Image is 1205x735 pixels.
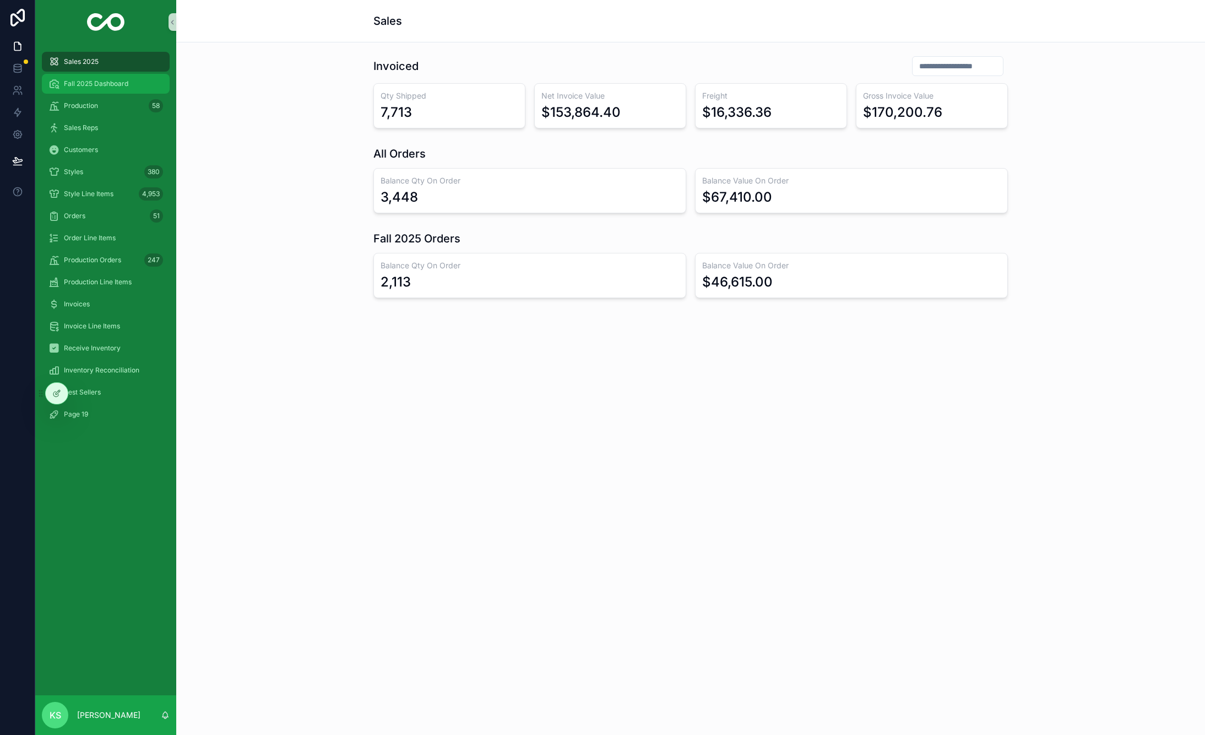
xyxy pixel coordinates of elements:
h3: Freight [702,90,840,101]
h3: Qty Shipped [381,90,518,101]
span: Receive Inventory [64,344,121,353]
a: Sales 2025 [42,52,170,72]
div: 2,113 [381,273,411,291]
h3: Balance Qty On Order [381,260,679,271]
a: Receive Inventory [42,338,170,358]
span: KS [50,709,61,722]
span: Sales Reps [64,123,98,132]
p: [PERSON_NAME] [77,710,140,721]
div: $170,200.76 [863,104,942,121]
span: Sales 2025 [64,57,99,66]
a: Customers [42,140,170,160]
div: $46,615.00 [702,273,773,291]
h1: All Orders [373,146,426,161]
span: Best Sellers [64,388,101,397]
span: Styles [64,167,83,176]
div: 51 [150,209,163,223]
div: 7,713 [381,104,412,121]
span: Invoices [64,300,90,309]
a: Fall 2025 Dashboard [42,74,170,94]
h3: Gross Invoice Value [863,90,1001,101]
div: 4,953 [139,187,163,201]
a: Production Line Items [42,272,170,292]
h3: Balance Value On Order [702,175,1001,186]
div: 58 [149,99,163,112]
div: 247 [144,253,163,267]
div: 3,448 [381,188,418,206]
div: $153,864.40 [541,104,621,121]
span: Inventory Reconciliation [64,366,139,375]
div: scrollable content [35,44,176,439]
h1: Invoiced [373,58,419,74]
a: Invoices [42,294,170,314]
span: Invoice Line Items [64,322,120,331]
span: Production [64,101,98,110]
h3: Net Invoice Value [541,90,679,101]
span: Production Orders [64,256,121,264]
div: 380 [144,165,163,179]
a: Page 19 [42,404,170,424]
a: Best Sellers [42,382,170,402]
span: Style Line Items [64,190,113,198]
span: Fall 2025 Dashboard [64,79,128,88]
a: Production Orders247 [42,250,170,270]
h3: Balance Value On Order [702,260,1001,271]
div: $67,410.00 [702,188,772,206]
span: Page 19 [64,410,88,419]
a: Sales Reps [42,118,170,138]
img: App logo [87,13,125,31]
a: Inventory Reconciliation [42,360,170,380]
a: Orders51 [42,206,170,226]
a: Invoice Line Items [42,316,170,336]
h1: Sales [373,13,402,29]
a: Styles380 [42,162,170,182]
span: Orders [64,212,85,220]
a: Production58 [42,96,170,116]
h3: Balance Qty On Order [381,175,679,186]
span: Production Line Items [64,278,132,287]
a: Style Line Items4,953 [42,184,170,204]
span: Customers [64,145,98,154]
div: $16,336.36 [702,104,772,121]
span: Order Line Items [64,234,116,242]
a: Order Line Items [42,228,170,248]
h1: Fall 2025 Orders [373,231,460,246]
